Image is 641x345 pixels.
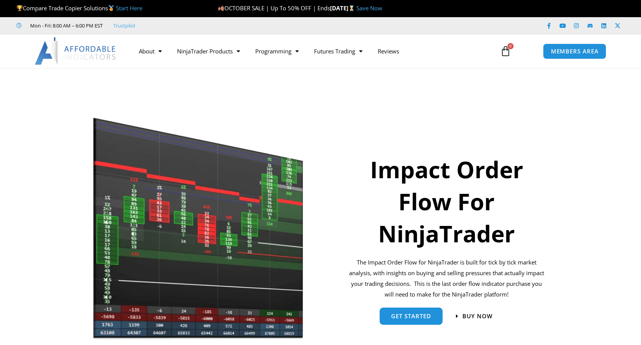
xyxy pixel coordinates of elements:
a: Futures Trading [306,42,370,60]
a: Trustpilot [113,21,135,30]
a: get started [380,308,443,325]
span: 0 [507,43,514,49]
a: NinjaTrader Products [169,42,248,60]
img: 🏆 [17,5,23,11]
a: Buy now [456,313,493,319]
span: Buy now [462,313,493,319]
a: About [131,42,169,60]
span: OCTOBER SALE | Up To 50% OFF | Ends [218,4,330,12]
a: 0 [489,40,522,62]
span: get started [391,313,431,319]
a: Reviews [370,42,407,60]
img: 🥇 [108,5,114,11]
strong: [DATE] [330,4,356,12]
span: Compare Trade Copier Solutions [16,4,142,12]
h1: Impact Order Flow For NinjaTrader [348,153,546,250]
img: LogoAI | Affordable Indicators – NinjaTrader [35,37,117,65]
a: Start Here [116,4,142,12]
a: Save Now [356,4,382,12]
span: Mon - Fri: 8:00 AM – 6:00 PM EST [28,21,103,30]
span: MEMBERS AREA [551,48,599,54]
a: MEMBERS AREA [543,44,607,59]
p: The Impact Order Flow for NinjaTrader is built for tick by tick market analysis, with insights on... [348,257,546,300]
img: 🍂 [218,5,224,11]
nav: Menu [131,42,491,60]
img: ⌛ [349,5,354,11]
a: Programming [248,42,306,60]
img: Orderflow | Affordable Indicators – NinjaTrader [93,116,304,342]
